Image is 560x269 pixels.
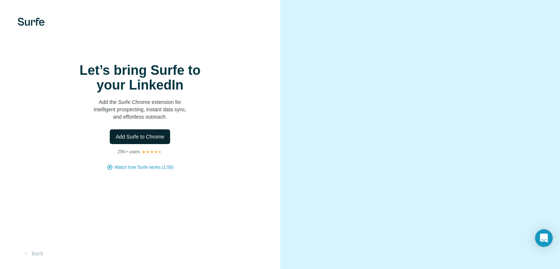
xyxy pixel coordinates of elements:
[110,129,170,144] button: Add Surfe to Chrome
[535,229,553,247] div: Open Intercom Messenger
[115,164,173,171] button: Watch how Surfe works (1:58)
[18,18,45,26] img: Surfe's logo
[66,63,214,92] h1: Let’s bring Surfe to your LinkedIn
[18,247,48,260] button: Back
[117,149,140,155] p: 25K+ users
[141,150,162,154] img: Rating Stars
[66,98,214,120] p: Add the Surfe Chrome extension for intelligent prospecting, instant data sync, and effortless out...
[116,133,164,140] span: Add Surfe to Chrome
